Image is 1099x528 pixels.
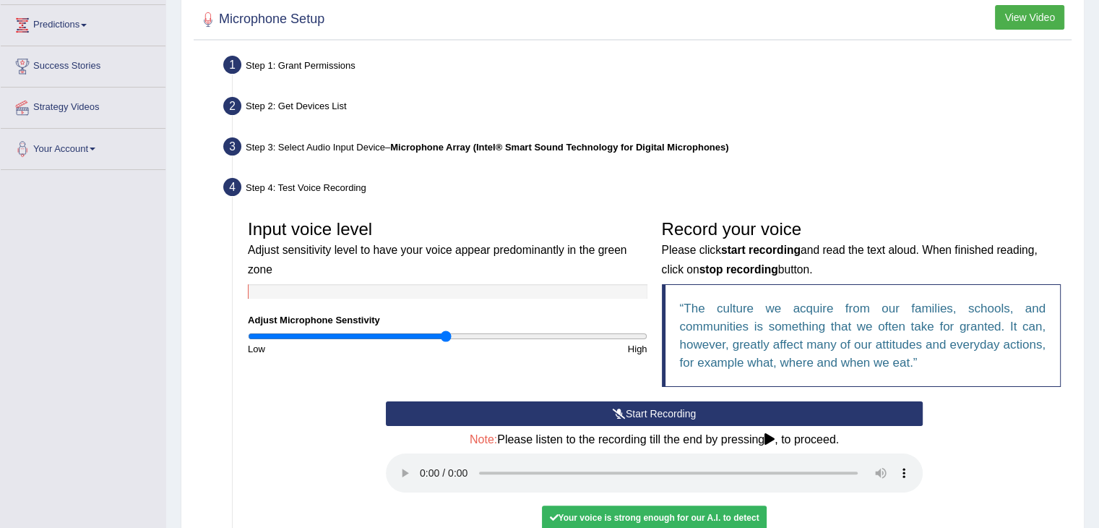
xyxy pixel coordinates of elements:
button: View Video [995,5,1064,30]
label: Adjust Microphone Senstivity [248,313,380,327]
b: Microphone Array (Intel® Smart Sound Technology for Digital Microphones) [390,142,728,153]
b: start recording [721,244,801,256]
b: stop recording [699,263,778,276]
small: Please click and read the text aloud. When finished reading, click on button. [662,244,1038,275]
a: Your Account [1,129,165,165]
small: Adjust sensitivity level to have your voice appear predominantly in the green zone [248,244,626,275]
div: Step 2: Get Devices List [217,93,1077,124]
div: High [447,342,654,356]
div: Step 3: Select Audio Input Device [217,133,1077,165]
q: The culture we acquire from our families, schools, and communities is something that we often tak... [680,302,1046,370]
a: Strategy Videos [1,88,165,124]
h3: Record your voice [662,220,1061,277]
h4: Please listen to the recording till the end by pressing , to proceed. [386,433,923,446]
h2: Microphone Setup [197,9,324,30]
span: – [385,142,728,153]
a: Predictions [1,5,165,41]
a: Success Stories [1,46,165,82]
button: Start Recording [386,401,923,426]
div: Step 4: Test Voice Recording [217,174,1077,205]
h3: Input voice level [248,220,647,277]
div: Low [241,342,447,356]
div: Step 1: Grant Permissions [217,51,1077,83]
span: Note: [470,433,497,446]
